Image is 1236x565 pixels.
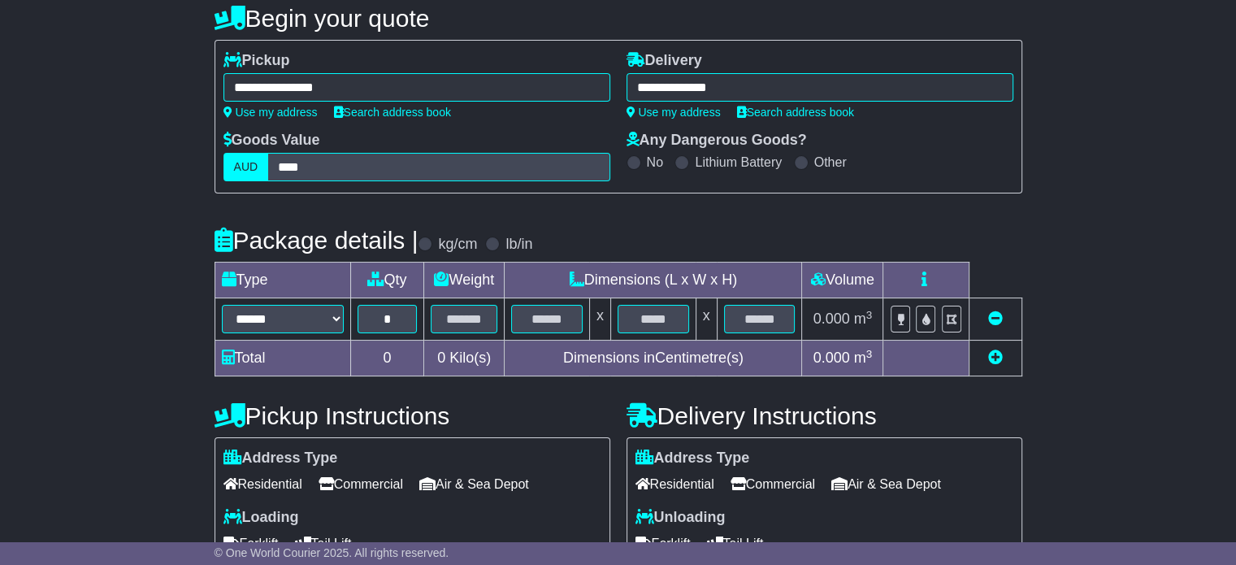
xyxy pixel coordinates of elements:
[647,154,663,170] label: No
[334,106,451,119] a: Search address book
[813,350,850,366] span: 0.000
[350,341,424,376] td: 0
[627,106,721,119] a: Use my address
[419,472,529,497] span: Air & Sea Depot
[589,298,610,341] td: x
[866,309,873,321] sup: 3
[223,472,302,497] span: Residential
[223,132,320,150] label: Goods Value
[627,52,702,70] label: Delivery
[627,402,1022,429] h4: Delivery Instructions
[223,531,279,556] span: Forklift
[737,106,854,119] a: Search address book
[223,153,269,181] label: AUD
[635,472,714,497] span: Residential
[215,227,419,254] h4: Package details |
[627,132,807,150] label: Any Dangerous Goods?
[707,531,764,556] span: Tail Lift
[223,509,299,527] label: Loading
[988,350,1003,366] a: Add new item
[635,531,691,556] span: Forklift
[854,311,873,327] span: m
[437,350,445,366] span: 0
[215,263,350,298] td: Type
[814,154,847,170] label: Other
[696,298,717,341] td: x
[223,52,290,70] label: Pickup
[319,472,403,497] span: Commercial
[350,263,424,298] td: Qty
[802,263,883,298] td: Volume
[215,5,1022,32] h4: Begin your quote
[635,450,750,467] label: Address Type
[854,350,873,366] span: m
[295,531,352,556] span: Tail Lift
[505,341,802,376] td: Dimensions in Centimetre(s)
[223,106,318,119] a: Use my address
[695,154,782,170] label: Lithium Battery
[424,263,505,298] td: Weight
[988,311,1003,327] a: Remove this item
[438,236,477,254] label: kg/cm
[223,450,338,467] label: Address Type
[215,546,449,559] span: © One World Courier 2025. All rights reserved.
[831,472,941,497] span: Air & Sea Depot
[505,263,802,298] td: Dimensions (L x W x H)
[813,311,850,327] span: 0.000
[505,236,532,254] label: lb/in
[635,509,726,527] label: Unloading
[215,341,350,376] td: Total
[215,402,610,429] h4: Pickup Instructions
[866,348,873,360] sup: 3
[424,341,505,376] td: Kilo(s)
[731,472,815,497] span: Commercial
